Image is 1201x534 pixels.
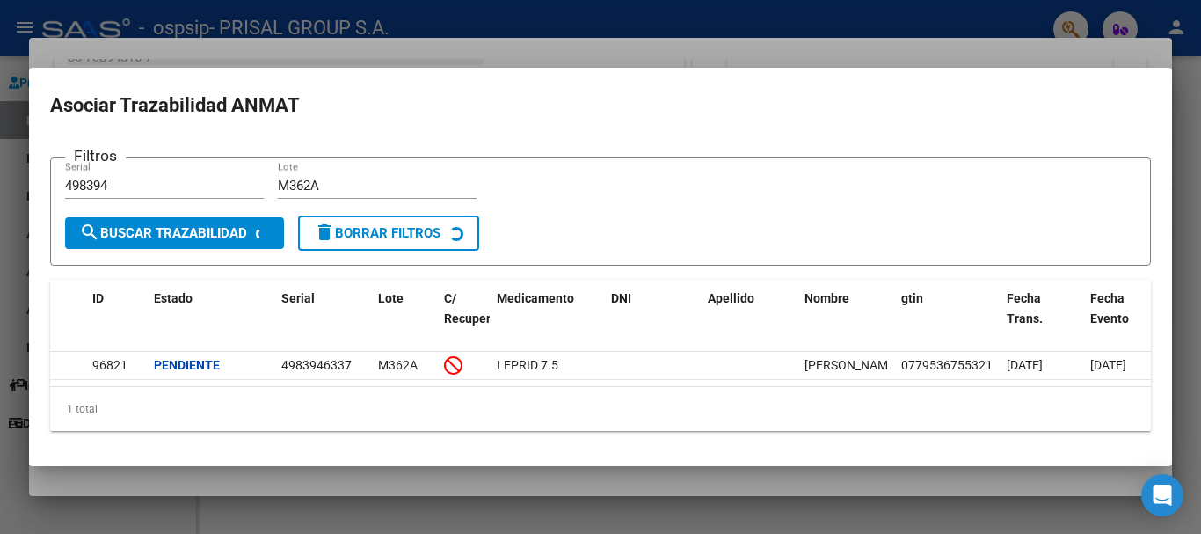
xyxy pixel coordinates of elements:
[604,280,701,357] datatable-header-cell: DNI
[65,144,126,167] h3: Filtros
[378,291,404,305] span: Lote
[1007,358,1043,372] span: [DATE]
[804,291,849,305] span: Nombre
[298,216,479,251] button: Borrar Filtros
[1000,280,1083,357] datatable-header-cell: Fecha Trans.
[1083,280,1167,357] datatable-header-cell: Fecha Evento
[804,358,899,372] span: Maria Fernanda Lugo
[1090,291,1129,326] span: Fecha Evento
[281,358,352,372] span: 4983946337
[701,280,797,357] datatable-header-cell: Apellido
[371,280,437,357] datatable-header-cell: Lote
[1141,474,1183,516] div: Open Intercom Messenger
[378,358,418,372] span: M362A
[154,358,220,372] strong: Pendiente
[50,387,1151,431] div: 1 total
[490,280,604,357] datatable-header-cell: Medicamento
[901,358,1000,372] span: 07795367553216
[79,225,247,241] span: Buscar Trazabilidad
[1007,291,1043,326] span: Fecha Trans.
[92,291,104,305] span: ID
[92,358,127,372] span: 96821
[281,291,315,305] span: Serial
[611,291,631,305] span: DNI
[147,280,274,357] datatable-header-cell: Estado
[314,222,335,243] mat-icon: delete
[274,280,371,357] datatable-header-cell: Serial
[154,291,193,305] span: Estado
[497,291,574,305] span: Medicamento
[79,222,100,243] mat-icon: search
[497,358,558,372] span: LEPRID 7.5
[65,217,284,249] button: Buscar Trazabilidad
[901,291,923,305] span: gtin
[50,89,1151,122] h2: Asociar Trazabilidad ANMAT
[1090,358,1126,372] span: [DATE]
[314,225,440,241] span: Borrar Filtros
[797,280,894,357] datatable-header-cell: Nombre
[85,280,147,357] datatable-header-cell: ID
[444,291,498,326] span: C/ Recupero
[437,280,490,357] datatable-header-cell: C/ Recupero
[894,280,1000,357] datatable-header-cell: gtin
[708,291,754,305] span: Apellido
